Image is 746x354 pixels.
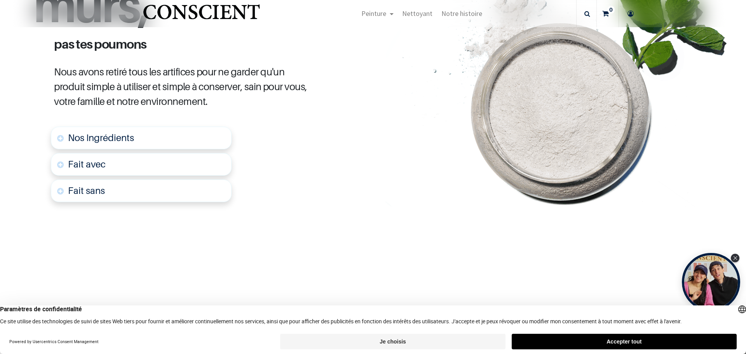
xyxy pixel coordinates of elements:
h1: pas tes poumons [48,38,318,50]
sup: 0 [607,6,615,14]
font: Fait avec [68,159,106,170]
div: Open Tolstoy widget [682,253,740,311]
span: Peinture [361,9,386,18]
span: Nettoyant [402,9,432,18]
div: Tolstoy bubble widget [682,253,740,311]
span: Nos Ingrédients [68,132,134,143]
div: Open Tolstoy [682,253,740,311]
div: Close Tolstoy widget [731,254,739,262]
font: Fait sans [68,185,105,196]
span: Nous avons retiré tous les artifices pour ne garder qu'un produit simple à utiliser et simple à c... [54,66,307,107]
span: Notre histoire [441,9,482,18]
